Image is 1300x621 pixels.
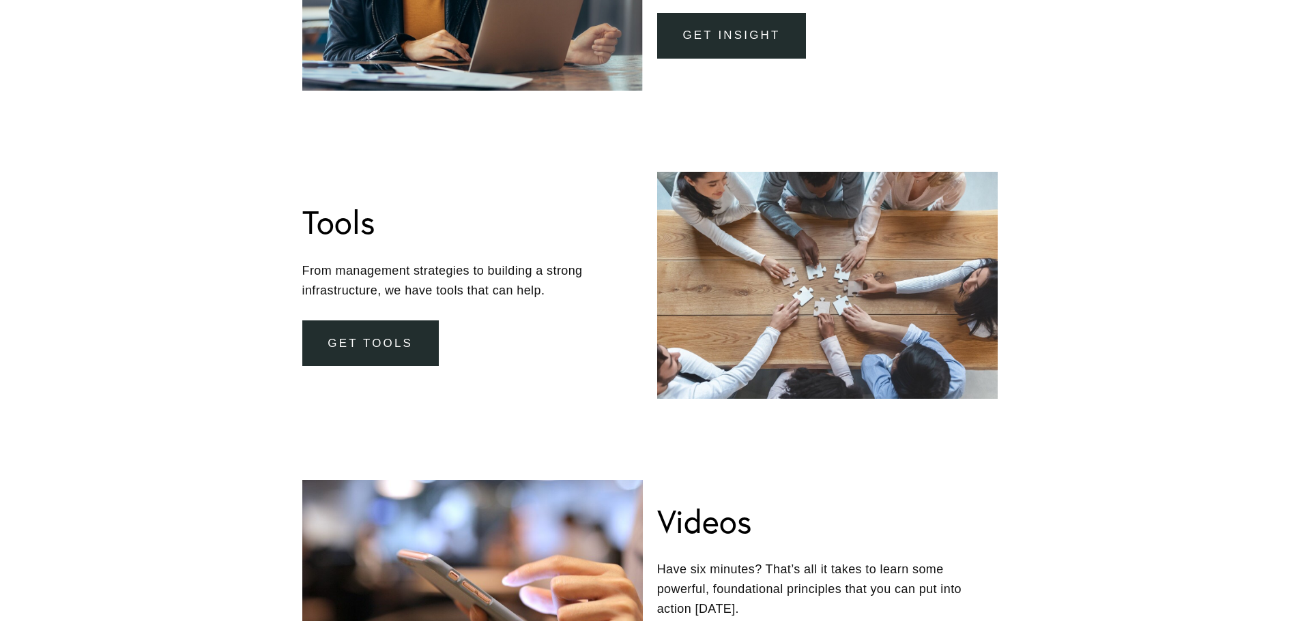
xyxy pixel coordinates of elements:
[657,560,998,618] p: Have six minutes? That’s all it takes to learn some powerful, foundational principles that you ca...
[657,501,752,541] h1: Videos
[30,34,175,48] p: Get ready!
[96,10,109,23] img: SEOSpace
[302,320,439,366] a: Get Tools
[30,48,175,61] p: Plugin is loading...
[10,65,194,231] img: Rough Water SEO
[302,261,644,301] p: From management strategies to building a strong infrastructure, we have tools that can help.
[657,13,807,59] a: get insight
[20,80,44,103] a: Need help?
[302,202,375,242] h1: Tools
